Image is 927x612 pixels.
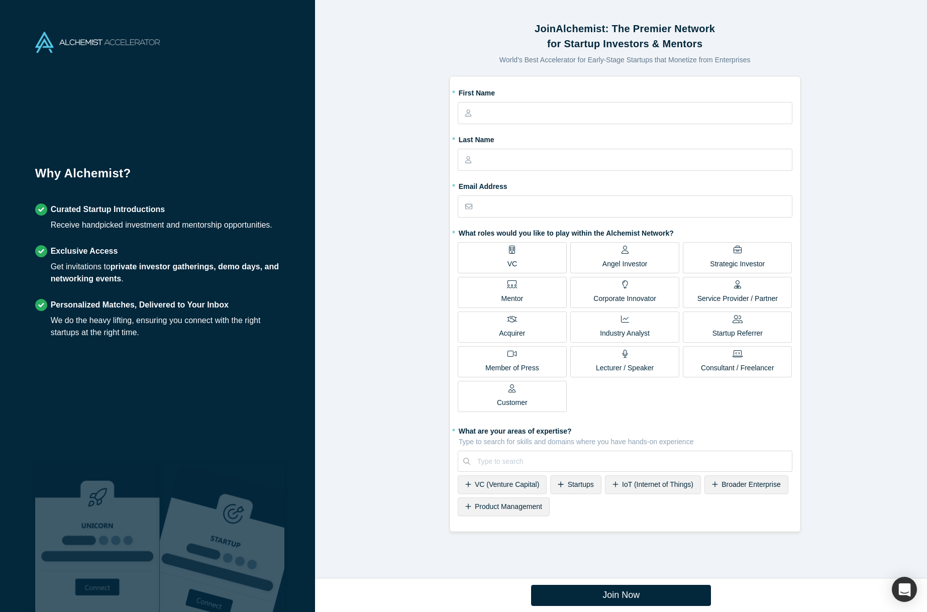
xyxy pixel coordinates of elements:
span: Product Management [475,502,542,511]
strong: Curated Startup Introductions [51,205,165,214]
span: Broader Enterprise [722,480,781,488]
p: Consultant / Freelancer [701,363,774,373]
div: Receive handpicked investment and mentorship opportunities. [51,219,272,231]
p: Type to search for skills and domains where you have hands-on experience [459,437,792,447]
div: Broader Enterprise [704,475,788,494]
p: Angel Investor [602,259,648,269]
label: First Name [458,84,792,98]
div: VC (Venture Capital) [458,475,547,494]
h1: Why Alchemist? [35,164,280,189]
label: What are your areas of expertise? [458,423,792,447]
p: Acquirer [499,328,525,339]
p: Service Provider / Partner [697,293,778,304]
h2: Join Alchemist: The Premier Network for Startup Investors & Mentors [326,21,924,51]
img: Robust Technologies [35,464,160,612]
span: Startups [568,480,594,488]
label: Email Address [458,178,792,192]
p: Corporate Innovator [593,293,656,304]
p: Startup Referrer [712,328,763,339]
img: Alchemist Accelerator Logo [35,32,160,53]
label: Last Name [458,131,792,145]
span: IoT (Internet of Things) [622,480,693,488]
strong: Exclusive Access [51,247,118,255]
p: Lecturer / Speaker [596,363,654,373]
p: VC [507,259,517,269]
p: Strategic Investor [710,259,765,269]
label: What roles would you like to play within the Alchemist Network? [458,225,792,239]
img: Prism AI [160,464,284,612]
button: Join Now [531,585,711,606]
span: VC (Venture Capital) [475,480,539,488]
div: We do the heavy lifting, ensuring you connect with the right startups at the right time. [51,315,280,339]
p: Industry Analyst [600,328,650,339]
p: Member of Press [485,363,539,373]
p: World's Best Accelerator for Early-Stage Startups that Monetize from Enterprises [326,55,924,65]
p: Mentor [501,293,524,304]
div: Get invitations to . [51,261,280,285]
p: Customer [497,397,528,408]
div: Product Management [458,497,550,516]
b: private investor gatherings, demo days, and networking events [51,262,279,283]
div: Startups [550,475,601,494]
div: IoT (Internet of Things) [605,475,701,494]
strong: Personalized Matches, Delivered to Your Inbox [51,300,229,309]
